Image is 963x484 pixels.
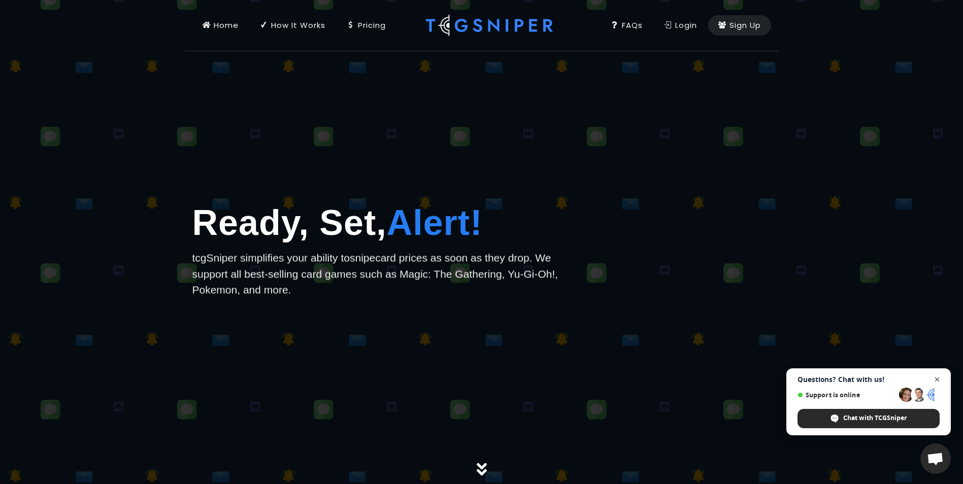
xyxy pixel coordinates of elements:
span: Alert! [387,203,483,243]
span: Support is online [798,391,895,399]
div: Login [664,20,697,31]
div: Pricing [347,20,386,31]
h1: Ready, Set, [192,196,573,250]
span: Chat with TCGSniper [798,409,940,428]
span: snipe [350,252,375,263]
a: Sign Up [708,15,771,36]
a: Open chat [920,443,951,474]
span: Questions? Chat with us! [798,375,940,384]
div: How It Works [260,20,325,31]
div: Sign Up [718,20,761,31]
div: FAQs [611,20,643,31]
p: tcgSniper simplifies your ability to card prices as soon as they drop. We support all best-sellin... [192,250,573,298]
span: Chat with TCGSniper [843,413,907,423]
div: Home [203,20,239,31]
